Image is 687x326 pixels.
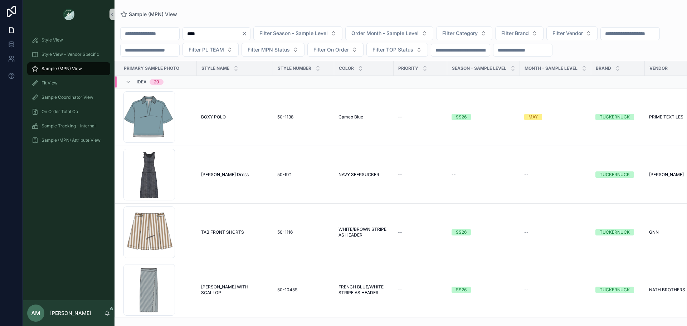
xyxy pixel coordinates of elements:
[595,287,640,293] a: TUCKERNUCK
[182,43,239,57] button: Select Button
[313,46,349,53] span: Filter On Order
[129,11,177,18] span: Sample (MPN) View
[524,114,587,120] a: MAY
[338,284,389,296] a: FRENCH BLUE/WHITE STRIPE AS HEADER
[398,114,443,120] a: --
[277,114,293,120] span: 50-1138
[398,229,443,235] a: --
[201,229,244,235] span: TAB FRONT SHORTS
[154,79,159,85] div: 20
[436,26,492,40] button: Select Button
[42,109,78,115] span: On Order Total Co
[524,172,528,177] span: --
[42,137,101,143] span: Sample (MPN) Attribute View
[366,43,428,57] button: Select Button
[649,229,659,235] span: GNN
[600,171,630,178] div: TUCKERNUCK
[42,66,82,72] span: Sample (MPN) View
[524,172,587,177] a: --
[525,65,578,71] span: MONTH - SAMPLE LEVEL
[27,77,110,89] a: Fit View
[201,284,269,296] a: [PERSON_NAME] WITH SCALLOP
[442,30,478,37] span: Filter Category
[524,287,528,293] span: --
[42,52,99,57] span: Style View - Vendor Specific
[124,65,179,71] span: PRIMARY SAMPLE PHOTO
[524,287,587,293] a: --
[649,114,683,120] span: PRIME TEXTILES
[528,114,538,120] div: MAY
[552,30,583,37] span: Filter Vendor
[398,114,402,120] span: --
[524,229,528,235] span: --
[649,65,668,71] span: Vendor
[452,114,516,120] a: SS26
[649,287,685,293] span: NATH BROTHERS
[201,65,229,71] span: Style Name
[501,30,529,37] span: Filter Brand
[398,229,402,235] span: --
[201,229,269,235] a: TAB FRONT SHORTS
[242,43,304,57] button: Select Button
[452,65,506,71] span: Season - Sample Level
[600,287,630,293] div: TUCKERNUCK
[452,287,516,293] a: SS26
[398,65,418,71] span: PRIORITY
[595,171,640,178] a: TUCKERNUCK
[456,114,467,120] div: SS26
[277,172,292,177] span: 50-971
[27,34,110,47] a: Style View
[42,37,63,43] span: Style View
[27,134,110,147] a: Sample (MPN) Attribute View
[50,310,91,317] p: [PERSON_NAME]
[338,114,389,120] a: Cameo Blue
[277,287,330,293] a: 50-1045S
[277,229,293,235] span: 50-1116
[600,114,630,120] div: TUCKERNUCK
[452,172,456,177] span: --
[307,43,364,57] button: Select Button
[27,62,110,75] a: Sample (MPN) View
[372,46,413,53] span: Filter TOP Status
[452,172,516,177] a: --
[398,287,402,293] span: --
[27,120,110,132] a: Sample Tracking - Internal
[338,172,379,177] span: NAVY SEERSUCKER
[278,65,311,71] span: Style Number
[23,29,114,156] div: scrollable content
[201,114,226,120] span: BOXY POLO
[253,26,342,40] button: Select Button
[345,26,433,40] button: Select Button
[524,229,587,235] a: --
[649,172,684,177] span: [PERSON_NAME]
[242,31,250,37] button: Clear
[137,79,147,85] span: Idea
[398,172,443,177] a: --
[339,65,354,71] span: Color
[338,114,363,120] span: Cameo Blue
[398,287,443,293] a: --
[338,172,389,177] a: NAVY SEERSUCKER
[27,105,110,118] a: On Order Total Co
[338,227,389,238] a: WHITE/BROWN STRIPE AS HEADER
[495,26,544,40] button: Select Button
[600,229,630,235] div: TUCKERNUCK
[189,46,224,53] span: Filter PL TEAM
[546,26,598,40] button: Select Button
[456,229,467,235] div: SS26
[277,287,298,293] span: 50-1045S
[201,172,249,177] span: [PERSON_NAME] Dress
[452,229,516,235] a: SS26
[398,172,402,177] span: --
[595,229,640,235] a: TUCKERNUCK
[456,287,467,293] div: SS26
[351,30,419,37] span: Order Month - Sample Level
[596,65,611,71] span: Brand
[42,94,93,100] span: Sample Coordinator View
[27,48,110,61] a: Style View - Vendor Specific
[277,114,330,120] a: 50-1138
[201,172,269,177] a: [PERSON_NAME] Dress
